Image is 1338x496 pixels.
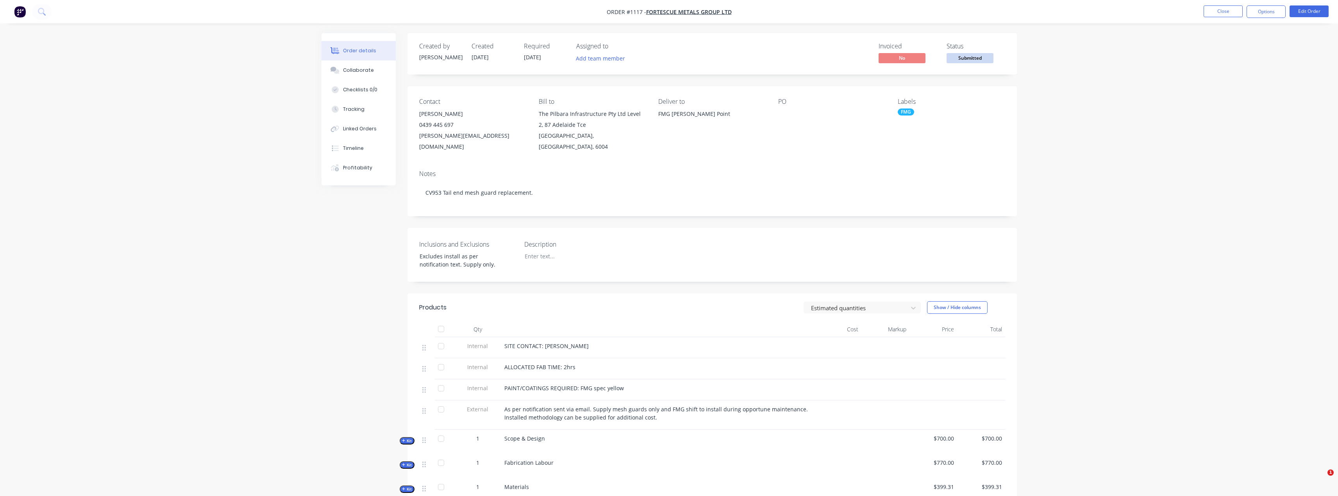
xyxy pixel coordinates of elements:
a: FORTESCUE METALS GROUP LTD [646,8,732,16]
button: Submitted [947,53,993,65]
span: $399.31 [913,483,954,491]
img: Factory [14,6,26,18]
span: As per notification sent via email. Supply mesh guards only and FMG shift to install during oppor... [504,405,809,421]
div: [GEOGRAPHIC_DATA], [GEOGRAPHIC_DATA], 6004 [539,130,646,152]
span: Kit [402,486,412,492]
span: $770.00 [960,459,1002,467]
div: FMG [PERSON_NAME] Point [658,108,765,133]
span: [DATE] [524,53,541,61]
div: [PERSON_NAME][EMAIL_ADDRESS][DOMAIN_NAME] [419,130,526,152]
div: Collaborate [343,67,374,74]
div: Markup [861,322,909,337]
span: SITE CONTACT: [PERSON_NAME] [504,342,589,350]
div: Notes [419,170,1005,178]
button: Add team member [576,53,629,64]
div: [PERSON_NAME] [419,108,526,119]
div: Products [419,303,447,312]
div: The Pilbara Infrastructure Pty Ltd Level 2, 87 Adelaide Tce[GEOGRAPHIC_DATA], [GEOGRAPHIC_DATA], ... [539,108,646,152]
label: Inclusions and Exclusions [419,240,517,249]
button: Close [1204,5,1243,17]
span: Submitted [947,53,993,63]
span: 1 [476,459,479,467]
button: Options [1247,5,1286,18]
button: Linked Orders [322,119,396,139]
span: Internal [457,342,498,350]
button: Edit Order [1290,5,1329,17]
div: CV953 Tail end mesh guard replacement. [419,181,1005,204]
span: Materials [504,483,529,491]
span: Scope & Design [504,435,545,442]
span: ALLOCATED FAB TIME: 2hrs [504,363,575,371]
div: Qty [454,322,501,337]
div: Total [957,322,1005,337]
button: Profitability [322,158,396,178]
div: Profitability [343,164,372,171]
div: 0439 445 697 [419,119,526,130]
span: Kit [402,462,412,468]
div: Created by [419,43,462,50]
button: Kit [400,437,414,444]
div: Checklists 0/0 [343,86,377,93]
div: Status [947,43,1005,50]
div: [PERSON_NAME] [419,53,462,61]
div: Deliver to [658,98,765,105]
div: Tracking [343,106,364,113]
span: Fabrication Labour [504,459,554,466]
div: Price [909,322,958,337]
div: Linked Orders [343,125,377,132]
span: 1 [1327,469,1334,476]
div: FMG [PERSON_NAME] Point [658,108,765,119]
span: Internal [457,384,498,392]
span: 1 [476,434,479,443]
span: $700.00 [960,434,1002,443]
button: Collaborate [322,60,396,80]
div: Assigned to [576,43,654,50]
span: $770.00 [913,459,954,467]
button: Kit [400,461,414,469]
button: Order details [322,41,396,60]
div: Cost [814,322,862,337]
span: Kit [402,438,412,444]
button: Timeline [322,139,396,158]
span: $700.00 [913,434,954,443]
button: Show / Hide columns [927,301,988,314]
button: Add team member [572,53,629,64]
div: Required [524,43,567,50]
div: Bill to [539,98,646,105]
div: Timeline [343,145,364,152]
span: $399.31 [960,483,1002,491]
div: Excludes install as per notification text. Supply only. [413,251,511,270]
button: Kit [400,485,414,493]
iframe: Intercom live chat [1311,469,1330,488]
span: External [457,405,498,413]
div: FMG [898,108,914,116]
button: Tracking [322,100,396,119]
div: The Pilbara Infrastructure Pty Ltd Level 2, 87 Adelaide Tce [539,108,646,130]
div: Contact [419,98,526,105]
div: Created [472,43,514,50]
div: [PERSON_NAME]0439 445 697[PERSON_NAME][EMAIL_ADDRESS][DOMAIN_NAME] [419,108,526,152]
span: 1 [476,483,479,491]
span: No [879,53,925,63]
div: PO [778,98,885,105]
button: Checklists 0/0 [322,80,396,100]
div: Labels [898,98,1005,105]
div: Invoiced [879,43,937,50]
span: Internal [457,363,498,371]
label: Description [524,240,622,249]
span: Order #1117 - [607,8,646,16]
div: Order details [343,47,376,54]
span: PAINT/COATINGS REQUIRED: FMG spec yellow [504,384,624,392]
span: [DATE] [472,53,489,61]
